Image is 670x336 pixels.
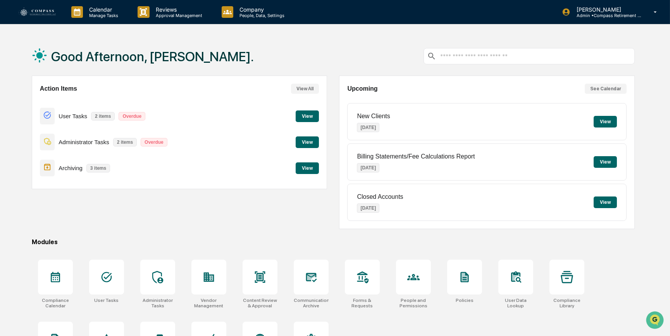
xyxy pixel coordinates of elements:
div: Administrator Tasks [140,298,175,308]
div: Compliance Calendar [38,298,73,308]
div: We're available if you need us! [26,67,98,73]
p: Closed Accounts [357,193,403,200]
div: Policies [456,298,474,303]
div: Vendor Management [191,298,226,308]
button: View [594,116,617,128]
p: [PERSON_NAME] [570,6,642,13]
div: 🖐️ [8,98,14,105]
div: Compliance Library [549,298,584,308]
span: Pylon [77,131,94,137]
p: Approval Management [150,13,206,18]
span: Data Lookup [16,112,49,120]
p: Overdue [119,112,145,121]
img: logo [19,7,56,17]
p: Archiving [59,165,83,171]
p: 2 items [113,138,137,146]
p: Manage Tasks [83,13,122,18]
a: 🔎Data Lookup [5,109,52,123]
p: Reviews [150,6,206,13]
button: View [296,162,319,174]
p: 2 items [91,112,115,121]
p: Overdue [141,138,167,146]
a: Powered byPylon [55,131,94,137]
button: See Calendar [585,84,627,94]
button: View All [291,84,319,94]
div: Forms & Requests [345,298,380,308]
p: Administrator Tasks [59,139,109,145]
button: Start new chat [132,62,141,71]
div: Content Review & Approval [243,298,277,308]
div: User Data Lookup [498,298,533,308]
button: View [296,110,319,122]
a: View [296,112,319,119]
p: New Clients [357,113,390,120]
img: 1746055101610-c473b297-6a78-478c-a979-82029cc54cd1 [8,59,22,73]
div: 🔎 [8,113,14,119]
p: How can we help? [8,16,141,29]
button: View [594,156,617,168]
div: Modules [32,238,635,246]
p: Billing Statements/Fee Calculations Report [357,153,475,160]
a: 🗄️Attestations [53,95,99,109]
button: View [296,136,319,148]
h2: Action Items [40,85,77,92]
a: 🖐️Preclearance [5,95,53,109]
span: Attestations [64,98,96,105]
div: Communications Archive [294,298,329,308]
p: 3 items [86,164,110,172]
a: View [296,164,319,171]
div: People and Permissions [396,298,431,308]
div: 🗄️ [56,98,62,105]
p: [DATE] [357,123,379,132]
p: [DATE] [357,163,379,172]
div: User Tasks [94,298,119,303]
h2: Upcoming [347,85,377,92]
button: View [594,196,617,208]
a: View [296,138,319,145]
h1: Good Afternoon, [PERSON_NAME]. [51,49,254,64]
p: User Tasks [59,113,87,119]
p: People, Data, Settings [233,13,288,18]
span: Preclearance [16,98,50,105]
iframe: Open customer support [645,310,666,331]
p: [DATE] [357,203,379,213]
p: Admin • Compass Retirement Solutions [570,13,642,18]
p: Company [233,6,288,13]
p: Calendar [83,6,122,13]
div: Start new chat [26,59,127,67]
